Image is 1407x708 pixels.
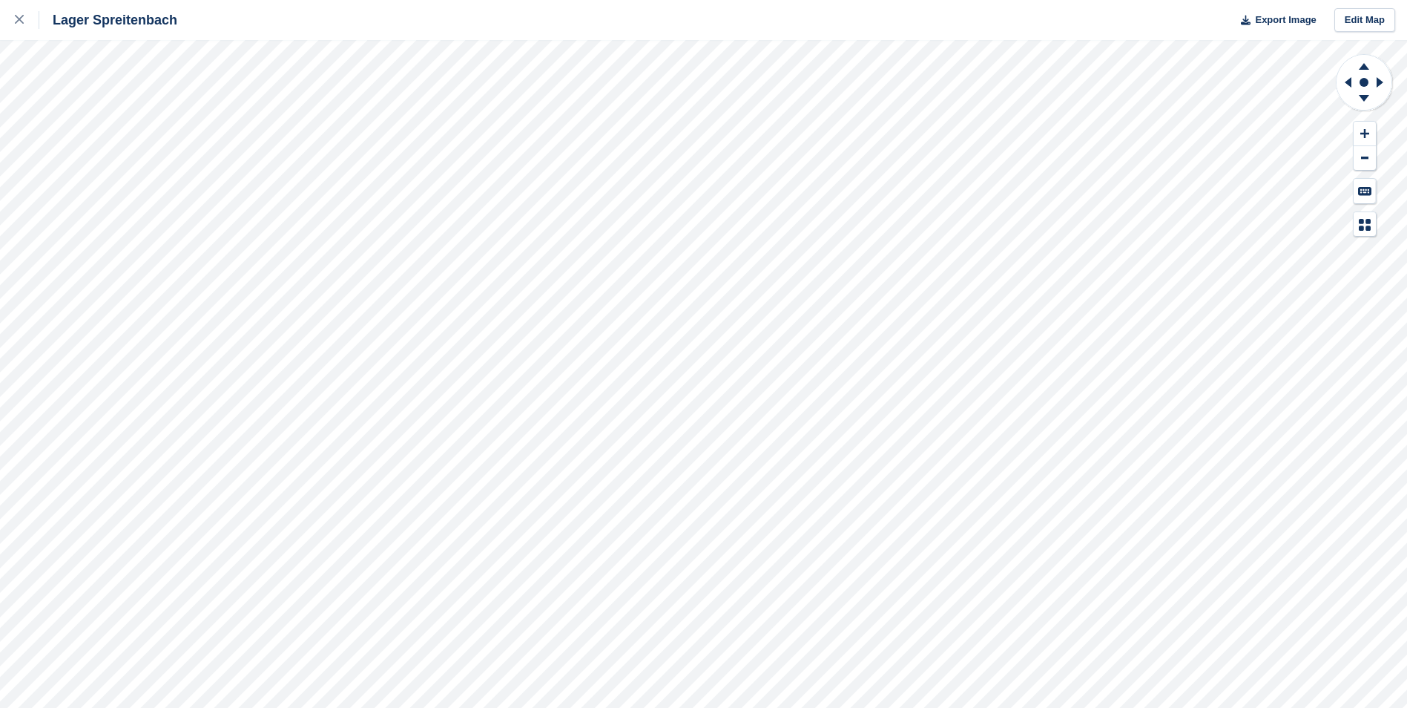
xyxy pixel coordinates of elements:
button: Map Legend [1354,212,1376,237]
button: Zoom In [1354,122,1376,146]
button: Zoom Out [1354,146,1376,171]
span: Export Image [1255,13,1316,27]
button: Keyboard Shortcuts [1354,179,1376,203]
a: Edit Map [1334,8,1395,33]
button: Export Image [1232,8,1317,33]
div: Lager Spreitenbach [39,11,177,29]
